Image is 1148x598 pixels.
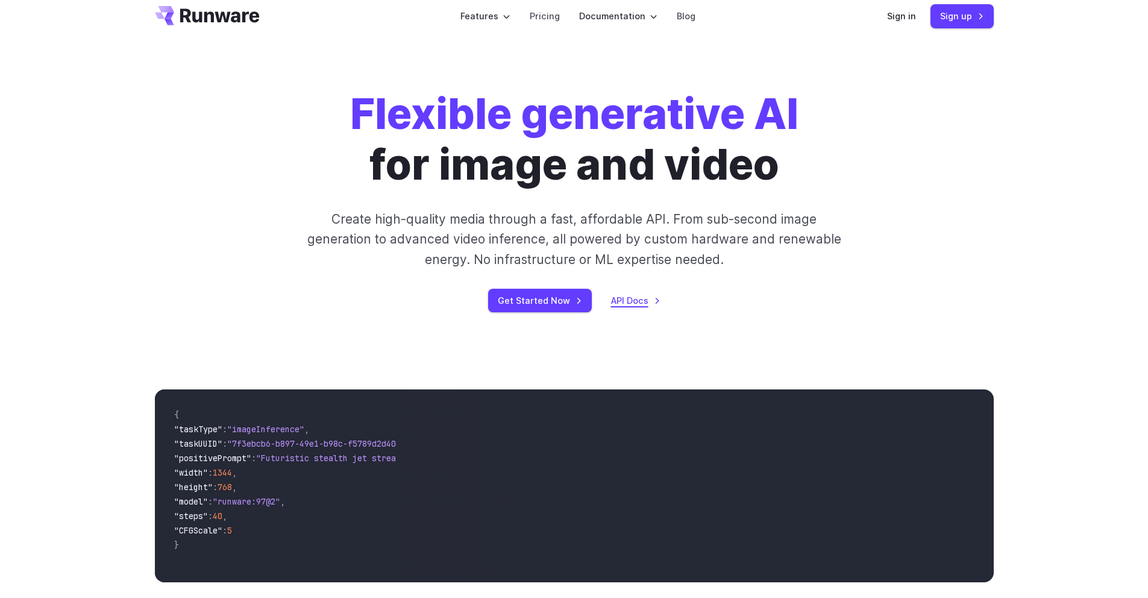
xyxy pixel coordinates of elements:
span: "taskType" [174,424,222,435]
span: : [251,453,256,464]
span: "runware:97@2" [213,496,280,507]
span: "height" [174,482,213,493]
a: Sign up [930,4,994,28]
span: 1344 [213,467,232,478]
span: , [232,482,237,493]
span: } [174,540,179,550]
a: Get Started Now [488,289,592,312]
span: , [232,467,237,478]
span: "7f3ebcb6-b897-49e1-b98c-f5789d2d40d7" [227,438,410,449]
span: { [174,409,179,420]
label: Features [460,9,510,23]
p: Create high-quality media through a fast, affordable API. From sub-second image generation to adv... [306,209,842,269]
span: "positivePrompt" [174,453,251,464]
a: Pricing [530,9,560,23]
span: "steps" [174,511,208,521]
span: "taskUUID" [174,438,222,449]
span: : [222,438,227,449]
h1: for image and video [350,89,798,190]
span: : [222,424,227,435]
a: Go to / [155,6,260,25]
span: , [222,511,227,521]
span: "width" [174,467,208,478]
span: , [280,496,285,507]
span: : [213,482,218,493]
span: : [208,511,213,521]
a: Blog [677,9,695,23]
span: 5 [227,525,232,536]
span: , [304,424,309,435]
span: "Futuristic stealth jet streaking through a neon-lit cityscape with glowing purple exhaust" [256,453,695,464]
strong: Flexible generative AI [350,88,798,139]
span: "imageInference" [227,424,304,435]
a: API Docs [611,294,660,307]
span: 768 [218,482,232,493]
span: "model" [174,496,208,507]
a: Sign in [887,9,916,23]
span: : [222,525,227,536]
span: 40 [213,511,222,521]
label: Documentation [579,9,657,23]
span: "CFGScale" [174,525,222,536]
span: : [208,467,213,478]
span: : [208,496,213,507]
